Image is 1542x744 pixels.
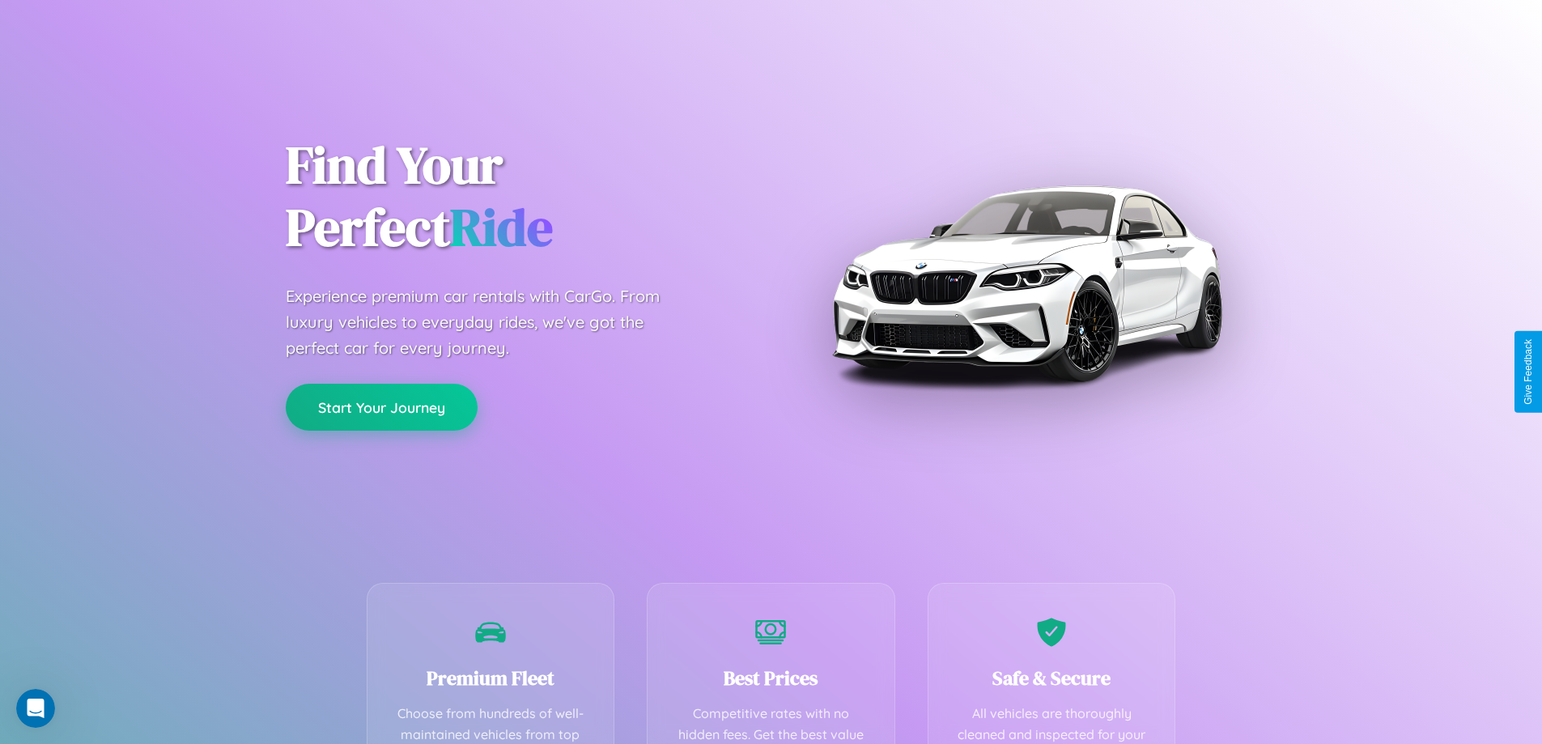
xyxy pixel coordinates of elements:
iframe: Intercom live chat [16,689,55,728]
h3: Safe & Secure [953,665,1151,691]
button: Start Your Journey [286,384,478,431]
h1: Find Your Perfect [286,134,747,259]
span: Ride [450,192,553,262]
h3: Premium Fleet [392,665,590,691]
div: Give Feedback [1523,339,1534,405]
img: Premium BMW car rental vehicle [824,81,1229,486]
h3: Best Prices [672,665,870,691]
p: Experience premium car rentals with CarGo. From luxury vehicles to everyday rides, we've got the ... [286,283,690,361]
